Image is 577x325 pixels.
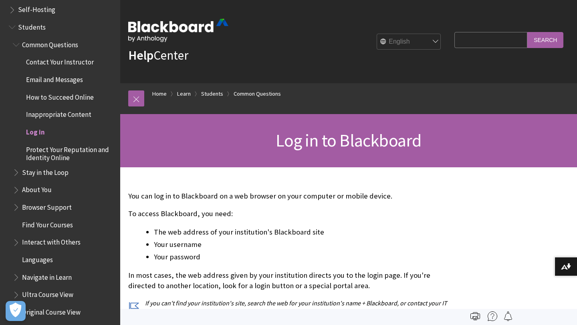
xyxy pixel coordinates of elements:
a: Learn [177,89,191,99]
span: Email and Messages [26,73,83,84]
strong: Help [128,47,153,63]
span: Find Your Courses [22,218,73,229]
span: Students [18,20,46,31]
li: Your password [154,251,450,263]
span: Navigate in Learn [22,271,72,281]
span: Stay in the Loop [22,166,69,177]
span: Languages [22,253,53,264]
p: If you can't find your institution's site, search the web for your institution's name + Blackboar... [128,299,450,317]
span: Log in to Blackboard [276,129,421,151]
span: Browser Support [22,201,72,211]
span: Protect Your Reputation and Identity Online [26,143,115,162]
span: Self-Hosting [18,3,55,14]
select: Site Language Selector [377,34,441,50]
a: Home [152,89,167,99]
span: How to Succeed Online [26,90,94,101]
a: HelpCenter [128,47,188,63]
span: Contact Your Instructor [26,56,94,66]
span: Interact with Others [22,236,81,247]
button: Open Preferences [6,301,26,321]
span: Common Questions [22,38,78,49]
img: More help [488,311,497,321]
li: Your username [154,239,450,250]
span: Ultra Course View [22,288,73,299]
li: The web address of your institution's Blackboard site [154,227,450,238]
p: To access Blackboard, you need: [128,209,450,219]
img: Print [470,311,480,321]
span: Log in [26,125,45,136]
img: Follow this page [503,311,513,321]
p: You can log in to Blackboard on a web browser on your computer or mobile device. [128,191,450,201]
img: Blackboard by Anthology [128,19,228,42]
a: Students [201,89,223,99]
p: In most cases, the web address given by your institution directs you to the login page. If you're... [128,270,450,291]
span: Inappropriate Content [26,108,91,119]
input: Search [527,32,563,48]
span: About You [22,183,52,194]
a: Common Questions [234,89,281,99]
span: Original Course View [22,305,81,316]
